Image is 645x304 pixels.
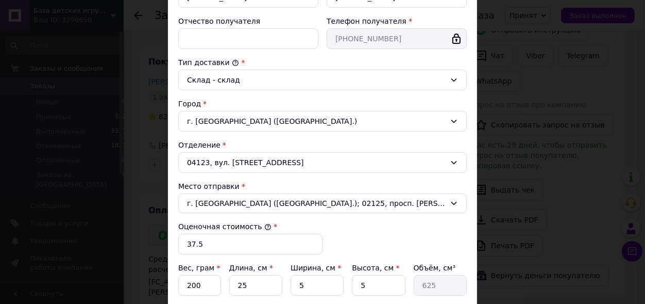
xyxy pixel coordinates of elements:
[178,111,467,132] div: г. [GEOGRAPHIC_DATA] ([GEOGRAPHIC_DATA].)
[187,198,446,209] span: г. [GEOGRAPHIC_DATA] ([GEOGRAPHIC_DATA].); 02125, просп. [PERSON_NAME], 24
[414,263,467,273] div: Объём, см³
[178,152,467,173] div: 04123, вул. [STREET_ADDRESS]
[327,28,467,49] input: +380
[327,17,406,25] label: Телефон получателя
[291,264,341,272] label: Ширина, см
[178,222,271,231] label: Оценочная стоимость
[187,74,446,86] div: Склад - склад
[178,57,467,68] div: Тип доставки
[178,140,467,150] div: Отделение
[352,264,399,272] label: Высота, см
[178,17,260,25] label: Отчество получателя
[178,181,467,191] div: Место отправки
[178,264,220,272] label: Вес, грам
[229,264,273,272] label: Длина, см
[178,99,467,109] div: Город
